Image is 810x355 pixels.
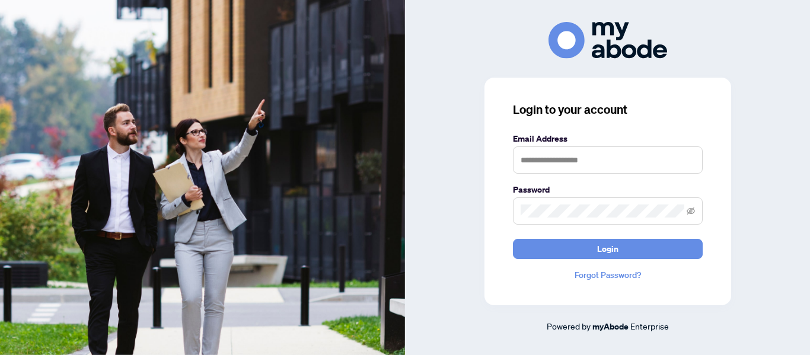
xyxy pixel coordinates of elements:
span: Powered by [547,321,591,331]
span: Enterprise [630,321,669,331]
img: ma-logo [548,22,667,58]
a: Forgot Password? [513,268,703,282]
label: Email Address [513,132,703,145]
label: Password [513,183,703,196]
button: Login [513,239,703,259]
a: myAbode [592,320,629,333]
h3: Login to your account [513,101,703,118]
span: Login [597,239,618,258]
span: eye-invisible [687,207,695,215]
